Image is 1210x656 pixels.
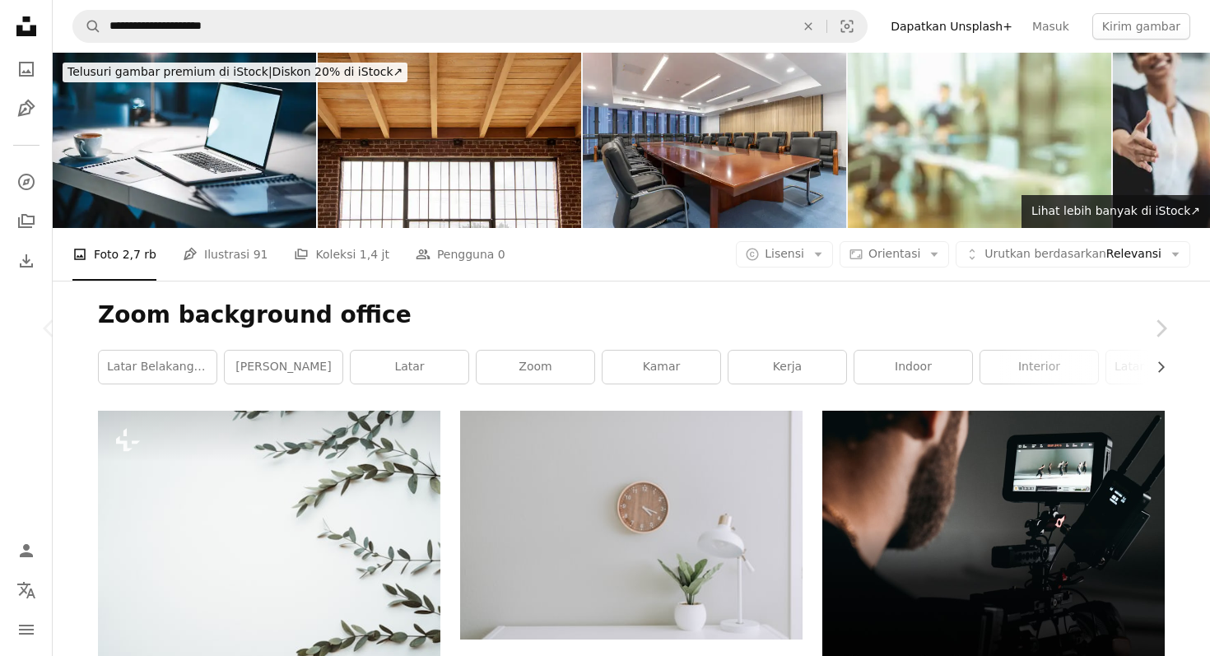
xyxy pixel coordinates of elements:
[10,92,43,125] a: Ilustrasi
[868,247,920,260] span: Orientasi
[72,10,868,43] form: Temuka visual di seluruh situs
[840,241,949,268] button: Orientasi
[984,246,1161,263] span: Relevansi
[318,53,581,228] img: Meeting room during a break
[98,300,1165,330] h1: Zoom background office
[225,351,342,384] a: [PERSON_NAME]
[416,228,505,281] a: Pengguna 0
[63,63,407,82] div: Diskon 20% di iStock ↗
[881,13,1022,40] a: Dapatkan Unsplash+
[10,165,43,198] a: Jelajahi
[583,53,846,228] img: Sofa dan meja konferensi di ruang rapat perusahaan
[67,65,272,78] span: Telusuri gambar premium di iStock |
[477,351,594,384] a: Zoom
[10,613,43,646] button: Menu
[790,11,826,42] button: Hapus
[603,351,720,384] a: kamar
[360,245,389,263] span: 1,4 jt
[351,351,468,384] a: latar
[984,247,1106,260] span: Urutkan berdasarkan
[728,351,846,384] a: kerja
[53,53,316,228] img: Pengaturan sempurna untuk menyelesaikan pekerjaan
[1031,204,1200,217] span: Lihat lebih banyak di iStock ↗
[827,11,867,42] button: Pencarian visual
[1111,249,1210,407] a: Berikutnya
[99,351,216,384] a: Latar belakang zoom
[10,534,43,567] a: Masuk/Daftar
[736,241,833,268] button: Lisensi
[10,574,43,607] button: Bahasa
[73,11,101,42] button: Pencarian di Unsplash
[10,244,43,277] a: Riwayat Pengunduhan
[10,53,43,86] a: Foto
[460,518,803,533] a: Lampu meja putih di samping tanaman hijau
[53,53,417,92] a: Telusuri gambar premium di iStock|Diskon 20% di iStock↗
[1022,195,1210,228] a: Lihat lebih banyak di iStock↗
[980,351,1098,384] a: Interior
[460,411,803,640] img: Lampu meja putih di samping tanaman hijau
[98,532,440,547] a: latar belakang putih dengan seikat daun hijau
[854,351,972,384] a: Indoor
[10,205,43,238] a: Koleksi
[498,245,505,263] span: 0
[1022,13,1079,40] a: Masuk
[183,228,268,281] a: Ilustrasi 91
[848,53,1111,228] img: Rapat perusahaan yang difitnah
[765,247,804,260] span: Lisensi
[294,228,389,281] a: Koleksi 1,4 jt
[1092,13,1190,40] button: Kirim gambar
[254,245,268,263] span: 91
[956,241,1190,268] button: Urutkan berdasarkanRelevansi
